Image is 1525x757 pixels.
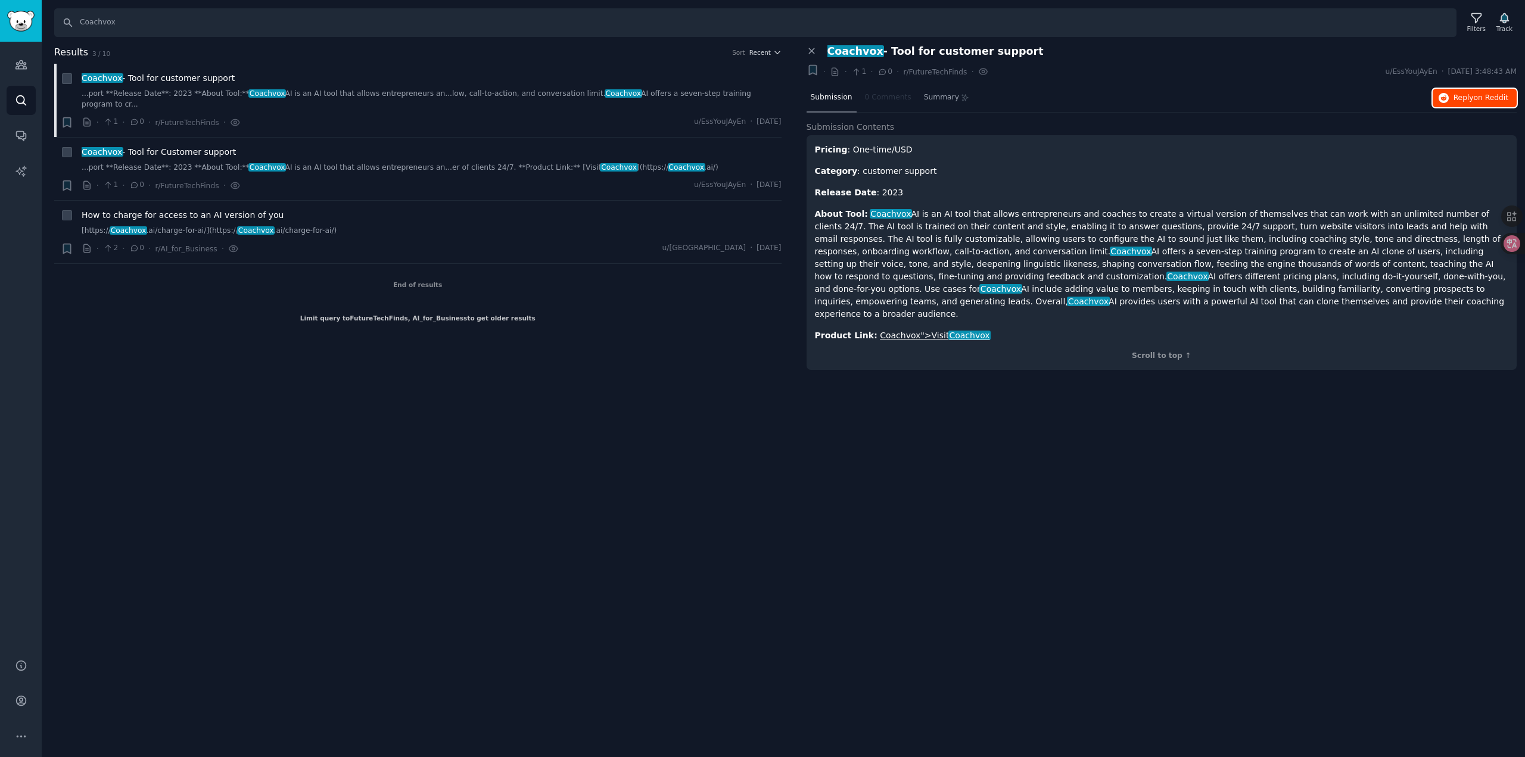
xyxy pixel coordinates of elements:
span: 0 [129,117,144,127]
span: - Tool for customer support [827,45,1044,58]
span: · [823,66,826,78]
span: · [223,116,226,129]
span: · [148,179,151,192]
span: u/EssYouJAyEn [1385,67,1437,77]
div: Limit query to FutureTechFinds, AI_for_Business to get older results [300,314,536,322]
p: AI is an AI tool that allows entrepreneurs and coaches to create a virtual version of themselves ... [815,208,1509,320]
span: Coachvox [979,284,1022,294]
div: End of results [54,264,782,306]
span: u/EssYouJAyEn [694,117,746,127]
button: Replyon Reddit [1433,89,1517,108]
span: Coachvox [826,45,885,57]
span: · [148,242,151,255]
a: Coachvox">VisitCoachvox [880,331,989,340]
a: Coachvox- Tool for Customer support [82,146,236,158]
strong: Release Date [815,188,877,197]
img: GummySearch logo [7,11,35,32]
strong: About Tool: [815,209,868,219]
strong: Category [815,166,858,176]
span: · [122,116,125,129]
button: Recent [749,48,782,57]
span: u/[GEOGRAPHIC_DATA] [662,243,746,254]
span: [DATE] 3:48:43 AM [1448,67,1517,77]
span: 3 / 10 [92,50,110,57]
span: Coachvox [110,226,147,235]
a: ...port **Release Date**: 2023 **About Tool:**CoachvoxAI is an AI tool that allows entrepreneurs ... [82,89,782,110]
span: · [97,179,99,192]
span: Coachvox [668,163,705,172]
span: · [750,180,752,191]
span: r/FutureTechFinds [903,68,967,76]
span: · [122,179,125,192]
span: · [750,117,752,127]
div: Scroll to top ↑ [815,351,1509,362]
span: r/FutureTechFinds [155,119,219,127]
a: ...port **Release Date**: 2023 **About Tool:**CoachvoxAI is an AI tool that allows entrepreneurs ... [82,163,782,173]
span: Submission [811,92,852,103]
span: r/AI_for_Business [155,245,217,253]
span: · [1442,67,1444,77]
span: Coachvox [1110,247,1153,256]
span: Reply [1454,93,1508,104]
span: [DATE] [757,180,781,191]
span: Submission Contents [807,121,895,133]
a: [https://Coachvox.ai/charge-for-ai/](https://Coachvox.ai/charge-for-ai/) [82,226,782,236]
span: Results [54,45,88,60]
a: How to charge for access to an AI version of you [82,209,284,222]
strong: Pricing [815,145,848,154]
span: Coachvox [605,89,642,98]
span: Coachvox [80,73,123,83]
span: Recent [749,48,771,57]
span: Coachvox [237,226,275,235]
div: Sort [732,48,745,57]
span: r/FutureTechFinds [155,182,219,190]
span: Coachvox [1166,272,1209,281]
span: Coachvox [248,89,286,98]
span: - Tool for Customer support [82,146,236,158]
span: 0 [129,180,144,191]
span: [DATE] [757,243,781,254]
span: [DATE] [757,117,781,127]
p: : customer support [815,165,1509,177]
button: Track [1492,10,1517,35]
span: · [897,66,899,78]
span: Coachvox [948,331,991,340]
span: 1 [103,180,118,191]
span: · [223,179,226,192]
span: · [972,66,974,78]
span: Coachvox [80,147,123,157]
span: · [122,242,125,255]
span: Coachvox [600,163,637,172]
a: Coachvox- Tool for customer support [82,72,235,85]
span: 1 [103,117,118,127]
span: · [844,66,846,78]
p: : One-time/USD [815,144,1509,156]
strong: Product Link: [815,331,877,340]
span: - Tool for customer support [82,72,235,85]
span: on Reddit [1474,94,1508,102]
span: 1 [851,67,866,77]
span: · [97,242,99,255]
div: Filters [1467,24,1486,33]
span: Coachvox [870,209,913,219]
span: 2 [103,243,118,254]
span: 0 [877,67,892,77]
span: · [222,242,224,255]
div: Track [1496,24,1512,33]
p: : 2023 [815,186,1509,199]
span: · [148,116,151,129]
span: 0 [129,243,144,254]
span: Coachvox [248,163,286,172]
span: Coachvox [1067,297,1110,306]
span: u/EssYouJAyEn [694,180,746,191]
span: · [870,66,873,78]
span: · [750,243,752,254]
input: Search Keyword [54,8,1456,37]
span: · [97,116,99,129]
span: Summary [924,92,959,103]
